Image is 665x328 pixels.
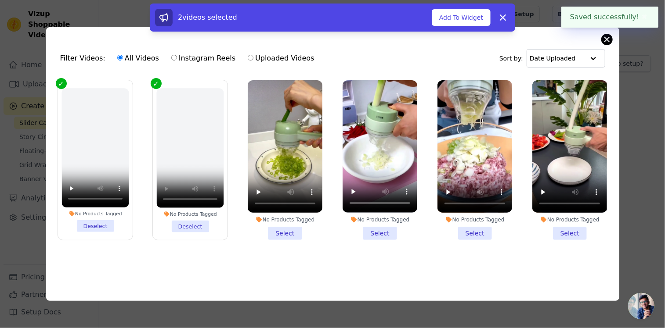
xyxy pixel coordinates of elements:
[640,12,650,22] button: Close
[628,293,654,319] a: Open chat
[499,49,605,68] div: Sort by:
[602,34,612,45] button: Close modal
[561,7,658,28] div: Saved successfully!
[61,210,129,217] div: No Products Tagged
[171,53,236,64] label: Instagram Reels
[437,216,512,223] div: No Products Tagged
[156,210,224,217] div: No Products Tagged
[432,9,491,26] button: Add To Widget
[178,13,237,21] span: 2 videos selected
[532,216,607,223] div: No Products Tagged
[60,48,319,68] div: Filter Videos:
[343,216,417,223] div: No Products Tagged
[247,53,314,64] label: Uploaded Videos
[117,53,159,64] label: All Videos
[248,216,322,223] div: No Products Tagged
